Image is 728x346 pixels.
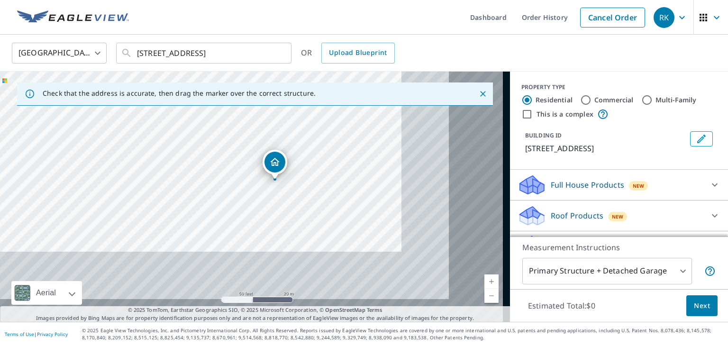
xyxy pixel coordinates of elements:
div: Primary Structure + Detached Garage [522,258,692,284]
span: Next [694,300,710,312]
label: Residential [536,95,573,105]
img: EV Logo [17,10,129,25]
a: OpenStreetMap [325,306,365,313]
a: Current Level 19, Zoom In [484,274,499,289]
button: Edit building 1 [690,131,713,146]
div: Aerial [33,281,59,305]
p: [STREET_ADDRESS] [525,143,686,154]
p: © 2025 Eagle View Technologies, Inc. and Pictometry International Corp. All Rights Reserved. Repo... [82,327,723,341]
p: | [5,331,68,337]
button: Next [686,295,718,317]
a: Upload Blueprint [321,43,394,64]
a: Cancel Order [580,8,645,27]
p: Roof Products [551,210,603,221]
label: This is a complex [537,109,593,119]
span: © 2025 TomTom, Earthstar Geographics SIO, © 2025 Microsoft Corporation, © [128,306,382,314]
p: Measurement Instructions [522,242,716,253]
div: PROPERTY TYPE [521,83,717,91]
div: Roof ProductsNew [518,204,720,227]
input: Search by address or latitude-longitude [137,40,272,66]
div: RK [654,7,674,28]
p: Check that the address is accurate, then drag the marker over the correct structure. [43,89,316,98]
label: Commercial [594,95,634,105]
a: Terms [367,306,382,313]
span: Upload Blueprint [329,47,387,59]
a: Current Level 19, Zoom Out [484,289,499,303]
p: Full House Products [551,179,624,191]
div: Aerial [11,281,82,305]
div: Solar ProductsNew [518,235,720,258]
span: Your report will include the primary structure and a detached garage if one exists. [704,265,716,277]
div: Dropped pin, building 1, Residential property, 20648 Nob Hill Cir Groveland, CA 95321 [263,150,287,179]
span: New [633,182,645,190]
button: Close [477,88,489,100]
p: BUILDING ID [525,131,562,139]
div: [GEOGRAPHIC_DATA] [12,40,107,66]
p: Estimated Total: $0 [520,295,603,316]
a: Privacy Policy [37,331,68,337]
a: Terms of Use [5,331,34,337]
span: New [612,213,624,220]
label: Multi-Family [655,95,697,105]
div: Full House ProductsNew [518,173,720,196]
div: OR [301,43,395,64]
